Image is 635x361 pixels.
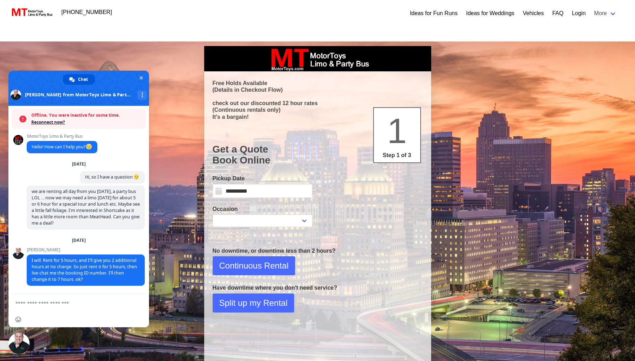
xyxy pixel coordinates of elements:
p: Free Holds Available [213,80,423,86]
div: Close chat [8,333,30,354]
p: No downtime, or downtime less than 2 hours? [213,247,423,255]
span: Reconnect now? [31,119,142,126]
button: Continuous Rental [213,256,295,275]
span: Chat [78,74,88,85]
span: Insert an emoji [15,317,21,322]
a: FAQ [552,9,563,18]
span: MotorToys Limo & Party Bus [27,134,97,139]
span: Hi, so I have a question [85,174,140,180]
img: MotorToys Logo [10,7,53,17]
span: Hello! How can I help you? [32,144,92,150]
label: Occasion [213,205,312,213]
span: [PERSON_NAME] [27,247,145,252]
span: we are renting all day from you [DATE], a party bus LOL ... now we may need a limo [DATE] for abo... [32,188,140,226]
h1: Get a Quote Book Online [213,144,423,166]
span: Split up my Rental [219,297,288,309]
span: Continuous Rental [219,259,289,272]
button: Split up my Rental [213,294,294,312]
div: [DATE] [72,238,86,243]
span: I will. Rent for 5 hours, and I'll give you 2 additional hours at no charge. So just rent it for ... [32,257,137,282]
p: It's a bargain! [213,114,423,120]
p: (Details in Checkout Flow) [213,86,423,93]
img: box_logo_brand.jpeg [265,46,370,71]
a: [PHONE_NUMBER] [57,5,116,19]
label: Pickup Date [213,174,312,183]
a: Ideas for Fun Runs [410,9,458,18]
a: Login [572,9,585,18]
a: Vehicles [523,9,544,18]
textarea: Compose your message... [15,300,127,307]
p: check out our discounted 12 hour rates [213,100,423,107]
span: Close chat [137,74,145,82]
div: Chat [63,74,95,85]
a: Ideas for Weddings [466,9,514,18]
span: 1 [387,111,407,150]
div: More channels [137,90,147,100]
a: More [590,6,621,20]
div: [DATE] [72,162,86,166]
p: (Continuous rentals only) [213,107,423,113]
p: Have downtime where you don't need service? [213,284,423,292]
span: Offline. You were inactive for some time. [31,112,142,119]
p: Step 1 of 3 [377,151,417,160]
